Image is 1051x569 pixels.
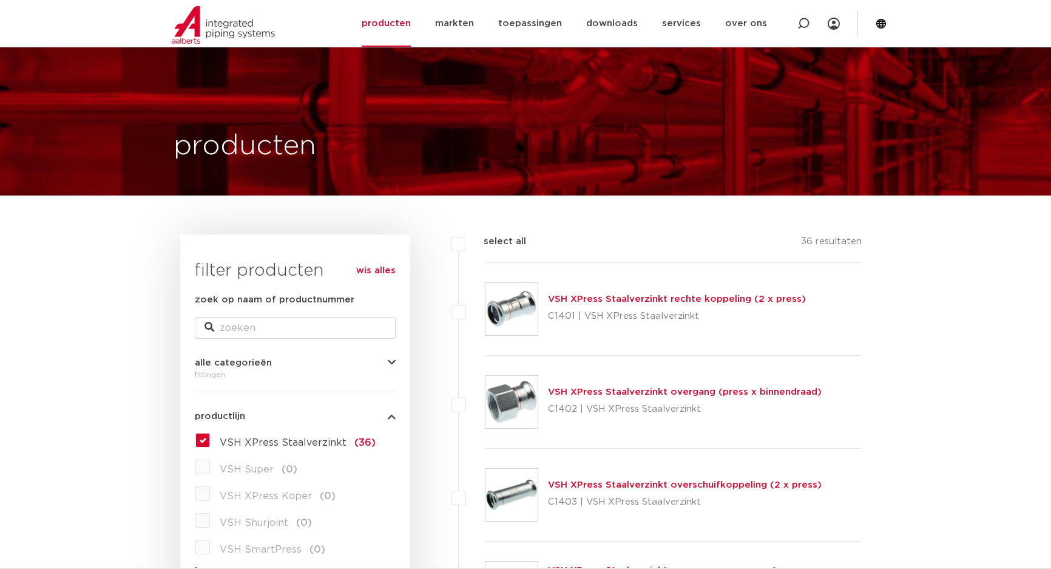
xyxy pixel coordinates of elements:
[220,438,346,448] span: VSH XPress Staalverzinkt
[485,376,538,428] img: Thumbnail for VSH XPress Staalverzinkt overgang (press x binnendraad)
[548,492,822,512] p: C1403 | VSH XPress Staalverzinkt
[485,283,538,335] img: Thumbnail for VSH XPress Staalverzinkt rechte koppeling (2 x press)
[195,358,272,367] span: alle categorieën
[354,438,376,448] span: (36)
[485,469,538,521] img: Thumbnail for VSH XPress Staalverzinkt overschuifkoppeling (2 x press)
[548,307,806,326] p: C1401 | VSH XPress Staalverzinkt
[320,491,336,501] span: (0)
[282,465,297,474] span: (0)
[220,465,274,474] span: VSH Super
[195,367,396,382] div: fittingen
[465,234,526,249] label: select all
[195,412,245,421] span: productlijn
[195,293,354,307] label: zoek op naam of productnummer
[174,127,316,166] h1: producten
[195,317,396,339] input: zoeken
[548,480,822,489] a: VSH XPress Staalverzinkt overschuifkoppeling (2 x press)
[356,264,396,278] a: wis alles
[195,259,396,283] h3: filter producten
[548,387,822,397] a: VSH XPress Staalverzinkt overgang (press x binnendraad)
[801,234,862,253] p: 36 resultaten
[220,518,288,528] span: VSH Shurjoint
[309,545,325,554] span: (0)
[220,491,312,501] span: VSH XPress Koper
[296,518,312,528] span: (0)
[220,545,302,554] span: VSH SmartPress
[548,295,806,304] a: VSH XPress Staalverzinkt rechte koppeling (2 x press)
[195,412,396,421] button: productlijn
[195,358,396,367] button: alle categorieën
[548,400,822,419] p: C1402 | VSH XPress Staalverzinkt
